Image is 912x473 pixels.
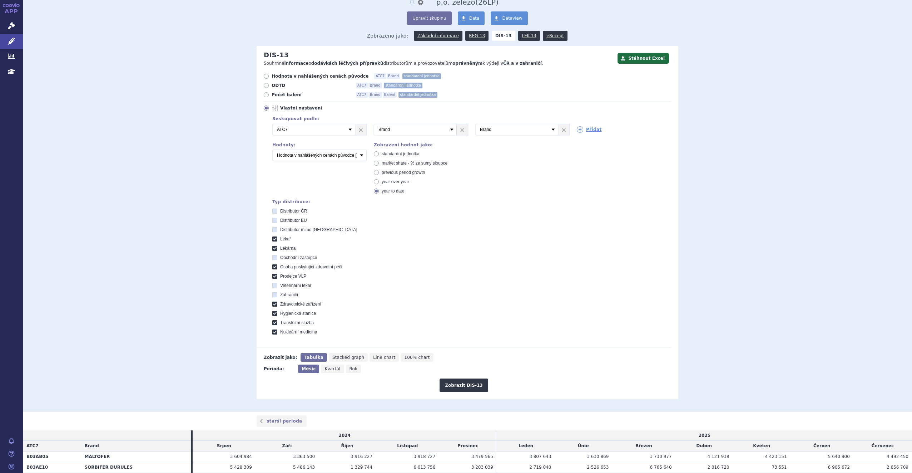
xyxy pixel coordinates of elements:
[264,365,294,373] div: Perioda:
[373,355,395,360] span: Line chart
[384,83,422,88] span: standardní jednotka
[81,452,190,462] th: MALTOFER
[404,355,430,360] span: 100% chart
[280,274,306,279] span: Prodejce VLP
[503,61,542,66] strong: ČR a v zahraničí
[708,465,729,470] span: 2 016 720
[265,124,671,135] div: 3
[280,209,307,214] span: Distributor ČR
[23,462,81,473] th: B03AE10
[457,124,468,135] a: ×
[374,142,468,147] div: Zobrazení hodnot jako:
[733,441,790,452] td: Květen
[382,170,425,175] span: previous period growth
[376,441,439,452] td: Listopad
[492,31,515,41] strong: DIS-13
[374,73,386,79] span: ATC7
[387,73,400,79] span: Brand
[257,415,307,427] a: starší perioda
[398,92,437,98] span: standardní jednotka
[440,379,488,392] button: Zobrazit DIS-13
[529,454,551,459] span: 3 807 643
[264,60,614,67] p: Souhrnné o distributorům a provozovatelům k výdeji v .
[529,465,551,470] span: 2 719 040
[350,366,358,371] span: Rok
[413,454,435,459] span: 3 918 727
[356,83,368,88] span: ATC7
[491,11,527,25] a: Dataview
[318,441,376,452] td: Říjen
[618,53,669,64] button: Stáhnout Excel
[853,441,912,452] td: Červenec
[302,366,316,371] span: Měsíc
[280,320,314,325] span: Transfúzní služba
[587,465,609,470] span: 2 526 653
[284,61,309,66] strong: informace
[502,16,522,21] span: Dataview
[471,465,493,470] span: 3 203 039
[497,441,555,452] td: Leden
[293,465,315,470] span: 5 486 143
[280,218,307,223] span: Distributor EU
[311,61,383,66] strong: dodávkách léčivých přípravků
[280,246,296,251] span: Lékárna
[765,454,787,459] span: 4 423 151
[368,83,382,88] span: Brand
[272,199,671,204] div: Typ distribuce:
[280,227,357,232] span: Distributor mimo [GEOGRAPHIC_DATA]
[280,105,359,111] span: Vlastní nastavení
[324,366,340,371] span: Kvartál
[293,454,315,459] span: 3 363 500
[26,443,39,448] span: ATC7
[356,92,368,98] span: ATC7
[280,236,291,242] span: Lékař
[382,161,447,166] span: market share - % ze sumy sloupce
[382,179,409,184] span: year over year
[465,31,489,41] a: REG-13
[407,11,451,25] button: Upravit skupinu
[612,441,675,452] td: Březen
[264,51,289,59] h2: DIS-13
[452,61,482,66] strong: oprávněným
[280,311,316,316] span: Hygienická stanice
[497,430,912,441] td: 2025
[650,465,672,470] span: 6 765 640
[265,116,671,121] div: Seskupovat podle:
[382,189,404,194] span: year to date
[828,454,850,459] span: 5 640 900
[543,31,567,41] a: eRecept
[332,355,364,360] span: Stacked graph
[193,430,497,441] td: 2024
[280,302,321,307] span: Zdravotnické zařízení
[351,465,372,470] span: 1 329 744
[256,441,318,452] td: Září
[230,465,252,470] span: 5 428 309
[355,124,366,135] a: ×
[413,465,435,470] span: 6 013 756
[469,16,480,21] span: Data
[264,353,297,362] div: Zobrazit jako:
[230,454,252,459] span: 3 604 984
[577,126,602,133] a: Přidat
[84,443,99,448] span: Brand
[458,11,485,25] a: Data
[382,151,419,156] span: standardní jednotka
[887,454,908,459] span: 4 492 450
[772,465,787,470] span: 73 551
[304,355,323,360] span: Tabulka
[675,441,733,452] td: Duben
[708,454,729,459] span: 4 121 938
[887,465,908,470] span: 2 656 709
[383,92,397,98] span: Balení
[555,441,612,452] td: Únor
[368,92,382,98] span: Brand
[272,92,350,98] span: Počet balení
[439,441,497,452] td: Prosinec
[272,73,368,79] span: Hodnota v nahlášených cenách původce
[414,31,462,41] a: Základní informace
[280,283,311,288] span: Veterinární lékař
[280,255,317,260] span: Obchodní zástupce
[81,462,190,473] th: SORBIFER DURULES
[280,330,317,335] span: Nukleární medicína
[518,31,540,41] a: LEK-13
